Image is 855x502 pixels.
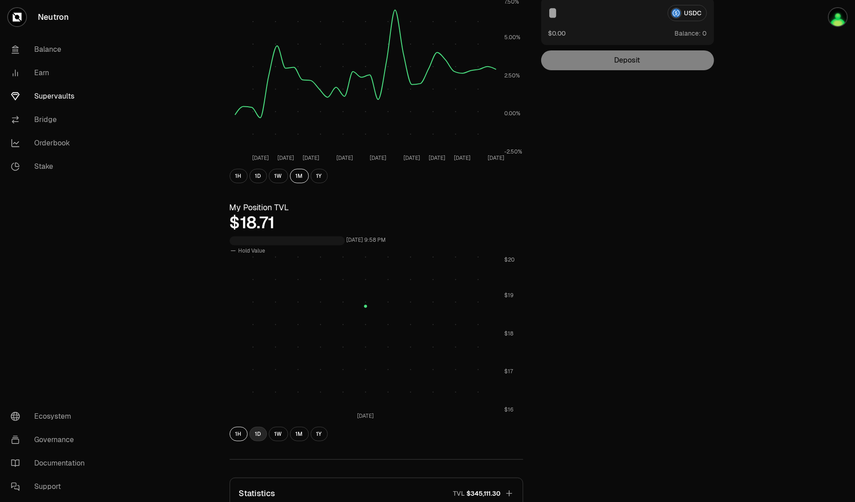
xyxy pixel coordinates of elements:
[403,155,420,162] tspan: [DATE]
[504,72,520,79] tspan: 2.50%
[269,169,288,183] button: 1W
[311,169,328,183] button: 1Y
[290,427,309,441] button: 1M
[277,155,294,162] tspan: [DATE]
[269,427,288,441] button: 1W
[504,256,515,263] tspan: $20
[370,155,386,162] tspan: [DATE]
[467,489,501,498] span: $345,111.30
[239,487,276,500] p: Statistics
[4,38,97,61] a: Balance
[504,110,520,118] tspan: 0.00%
[4,428,97,452] a: Governance
[302,155,319,162] tspan: [DATE]
[4,155,97,178] a: Stake
[230,214,523,232] div: $18.71
[4,405,97,428] a: Ecosystem
[4,85,97,108] a: Supervaults
[4,108,97,131] a: Bridge
[4,475,97,498] a: Support
[230,169,248,183] button: 1H
[230,201,523,214] h3: My Position TVL
[230,427,248,441] button: 1H
[249,169,267,183] button: 1D
[347,235,386,245] div: [DATE] 9:58 PM
[4,61,97,85] a: Earn
[504,148,522,155] tspan: -2.50%
[249,427,267,441] button: 1D
[4,452,97,475] a: Documentation
[336,155,353,162] tspan: [DATE]
[675,29,701,38] span: Balance:
[453,489,465,498] p: TVL
[252,155,268,162] tspan: [DATE]
[504,34,520,41] tspan: 5.00%
[504,292,513,299] tspan: $19
[829,8,847,26] img: Jay Keplr
[429,155,445,162] tspan: [DATE]
[239,247,266,254] span: Hold Value
[454,155,470,162] tspan: [DATE]
[504,406,513,413] tspan: $16
[290,169,309,183] button: 1M
[4,131,97,155] a: Orderbook
[488,155,504,162] tspan: [DATE]
[504,330,513,337] tspan: $18
[357,413,374,420] tspan: [DATE]
[311,427,328,441] button: 1Y
[548,28,566,38] button: $0.00
[504,368,513,375] tspan: $17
